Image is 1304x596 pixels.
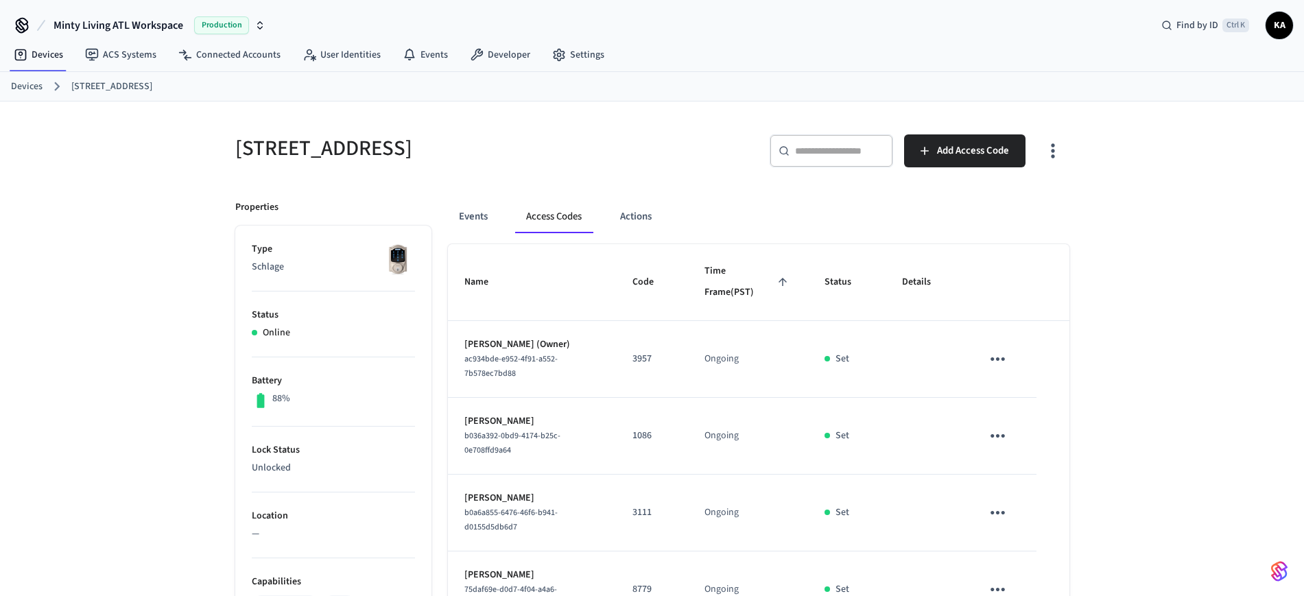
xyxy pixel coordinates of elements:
[252,242,415,257] p: Type
[235,200,278,215] p: Properties
[464,507,558,533] span: b0a6a855-6476-46f6-b941-d0155d5db6d7
[688,321,808,398] td: Ongoing
[3,43,74,67] a: Devices
[1266,12,1293,39] button: KA
[632,352,672,366] p: 3957
[381,242,415,276] img: Schlage Sense Smart Deadbolt with Camelot Trim, Front
[464,414,600,429] p: [PERSON_NAME]
[263,326,290,340] p: Online
[835,352,849,366] p: Set
[252,575,415,589] p: Capabilities
[252,308,415,322] p: Status
[464,430,560,456] span: b036a392-0bd9-4174-b25c-0e708ffd9a64
[825,272,869,293] span: Status
[448,200,1069,233] div: ant example
[194,16,249,34] span: Production
[235,134,644,163] h5: [STREET_ADDRESS]
[448,200,499,233] button: Events
[835,429,849,443] p: Set
[1222,19,1249,32] span: Ctrl K
[252,374,415,388] p: Battery
[292,43,392,67] a: User Identities
[609,200,663,233] button: Actions
[392,43,459,67] a: Events
[1267,13,1292,38] span: KA
[459,43,541,67] a: Developer
[11,80,43,94] a: Devices
[688,475,808,551] td: Ongoing
[54,17,183,34] span: Minty Living ATL Workspace
[252,527,415,541] p: —
[1150,13,1260,38] div: Find by IDCtrl K
[937,142,1009,160] span: Add Access Code
[252,443,415,457] p: Lock Status
[272,392,290,406] p: 88%
[902,272,949,293] span: Details
[632,272,672,293] span: Code
[704,261,792,304] span: Time Frame(PST)
[464,272,506,293] span: Name
[688,398,808,475] td: Ongoing
[1271,560,1288,582] img: SeamLogoGradient.69752ec5.svg
[464,568,600,582] p: [PERSON_NAME]
[464,491,600,505] p: [PERSON_NAME]
[252,260,415,274] p: Schlage
[541,43,615,67] a: Settings
[252,509,415,523] p: Location
[167,43,292,67] a: Connected Accounts
[632,505,672,520] p: 3111
[632,429,672,443] p: 1086
[252,461,415,475] p: Unlocked
[515,200,593,233] button: Access Codes
[71,80,152,94] a: [STREET_ADDRESS]
[464,337,600,352] p: [PERSON_NAME] (Owner)
[464,353,558,379] span: ac934bde-e952-4f91-a552-7b578ec7bd88
[835,505,849,520] p: Set
[74,43,167,67] a: ACS Systems
[1176,19,1218,32] span: Find by ID
[904,134,1026,167] button: Add Access Code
